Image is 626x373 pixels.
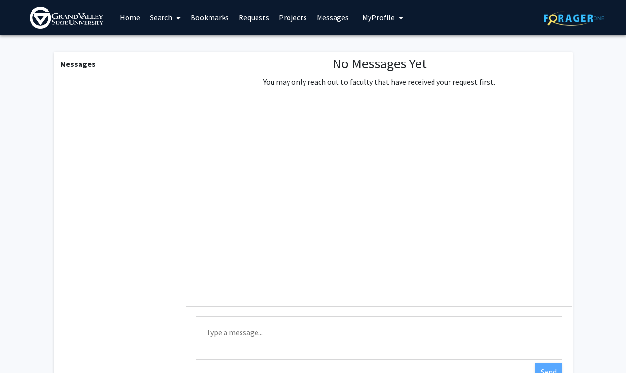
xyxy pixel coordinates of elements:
[234,0,274,34] a: Requests
[274,0,312,34] a: Projects
[544,11,604,26] img: ForagerOne Logo
[145,0,186,34] a: Search
[312,0,353,34] a: Messages
[362,13,395,22] span: My Profile
[186,0,234,34] a: Bookmarks
[30,7,103,29] img: Grand Valley State University Logo
[60,59,96,69] b: Messages
[196,316,562,360] textarea: Message
[263,76,495,88] p: You may only reach out to faculty that have received your request first.
[7,329,41,366] iframe: Chat
[115,0,145,34] a: Home
[263,56,495,72] h1: No Messages Yet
